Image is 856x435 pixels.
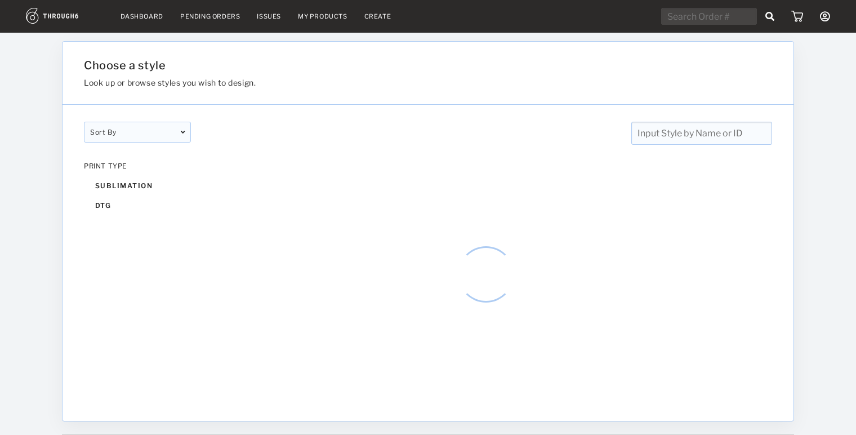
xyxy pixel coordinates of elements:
[631,122,772,145] input: Input Style by Name or ID
[121,12,163,20] a: Dashboard
[84,162,191,170] div: PRINT TYPE
[257,12,281,20] a: Issues
[661,8,757,25] input: Search Order #
[298,12,347,20] a: My Products
[84,78,656,87] h3: Look up or browse styles you wish to design.
[84,122,191,143] div: Sort By
[364,12,391,20] a: Create
[84,196,191,215] div: dtg
[84,59,656,72] h1: Choose a style
[180,12,240,20] a: Pending Orders
[26,8,104,24] img: logo.1c10ca64.svg
[84,176,191,196] div: sublimation
[791,11,803,22] img: icon_cart.dab5cea1.svg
